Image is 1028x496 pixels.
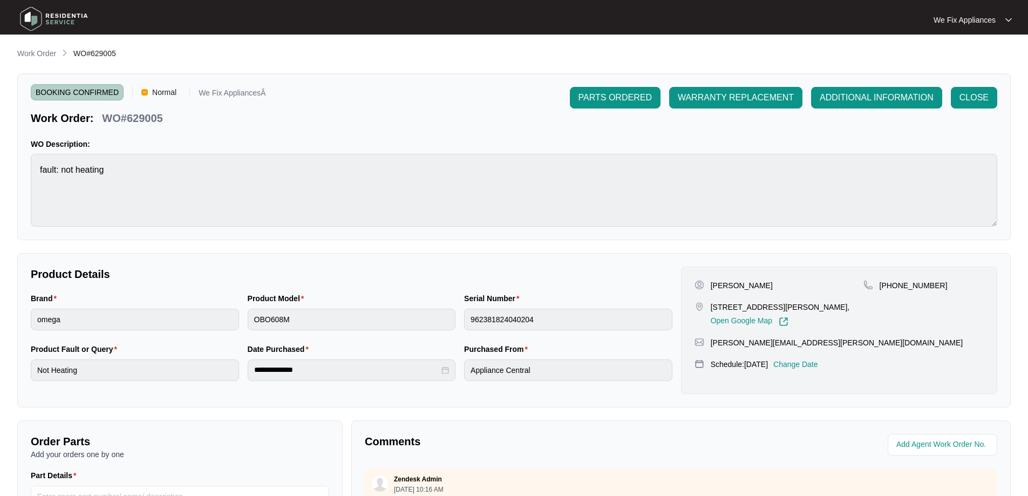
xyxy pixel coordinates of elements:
input: Serial Number [464,309,672,330]
img: map-pin [695,359,704,369]
img: user-pin [695,280,704,290]
span: PARTS ORDERED [578,91,652,104]
label: Brand [31,293,61,304]
p: Product Details [31,267,672,282]
label: Product Model [248,293,309,304]
p: Zendesk Admin [394,475,442,484]
p: Schedule: [DATE] [711,359,768,370]
label: Product Fault or Query [31,344,121,355]
p: [PHONE_NUMBER] [880,280,948,291]
p: We Fix Appliances [934,15,996,25]
button: WARRANTY REPLACEMENT [669,87,802,108]
img: map-pin [863,280,873,290]
button: CLOSE [951,87,997,108]
p: Order Parts [31,434,329,449]
img: map-pin [695,337,704,347]
p: WO#629005 [102,111,162,126]
p: [PERSON_NAME][EMAIL_ADDRESS][PERSON_NAME][DOMAIN_NAME] [711,337,963,348]
p: Work Order [17,48,56,59]
p: [DATE] 10:16 AM [394,486,444,493]
span: BOOKING CONFIRMED [31,84,124,100]
span: Normal [148,84,181,100]
span: ADDITIONAL INFORMATION [820,91,934,104]
input: Add Agent Work Order No. [896,438,991,451]
input: Purchased From [464,359,672,381]
img: user.svg [372,475,388,492]
p: [PERSON_NAME] [711,280,773,291]
input: Product Model [248,309,456,330]
input: Product Fault or Query [31,359,239,381]
p: Work Order: [31,111,93,126]
img: residentia service logo [16,3,92,35]
p: Add your orders one by one [31,449,329,460]
img: chevron-right [60,49,69,57]
img: dropdown arrow [1005,17,1012,23]
p: Comments [365,434,673,449]
input: Date Purchased [254,364,440,376]
label: Part Details [31,470,81,481]
p: WO Description: [31,139,997,150]
button: ADDITIONAL INFORMATION [811,87,942,108]
img: Link-External [779,317,788,327]
span: WO#629005 [73,49,116,58]
img: Vercel Logo [141,89,148,96]
span: WARRANTY REPLACEMENT [678,91,794,104]
input: Brand [31,309,239,330]
p: Change Date [773,359,818,370]
label: Date Purchased [248,344,313,355]
a: Open Google Map [711,317,788,327]
label: Purchased From [464,344,532,355]
button: PARTS ORDERED [570,87,661,108]
textarea: fault: not heating [31,154,997,227]
p: [STREET_ADDRESS][PERSON_NAME], [711,302,850,312]
label: Serial Number [464,293,523,304]
a: Work Order [15,48,58,60]
span: CLOSE [959,91,989,104]
p: We Fix AppliancesÂ [199,89,265,100]
img: map-pin [695,302,704,311]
